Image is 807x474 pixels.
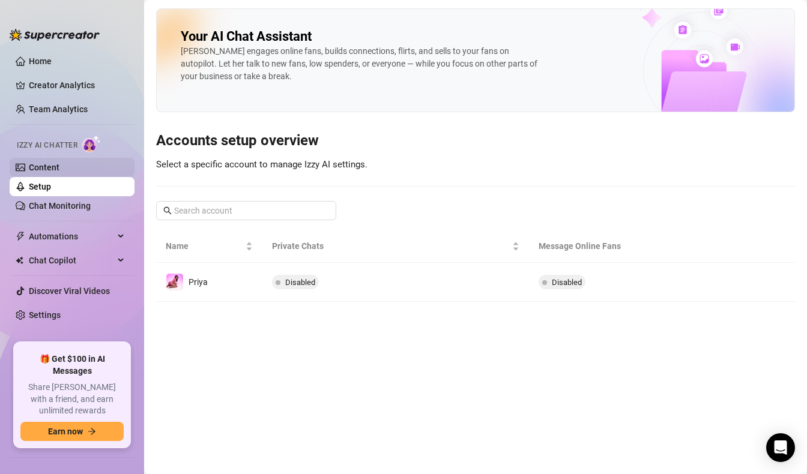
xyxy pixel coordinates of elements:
span: thunderbolt [16,232,25,241]
span: Earn now [48,427,83,436]
span: Priya [189,277,208,287]
img: Chat Copilot [16,256,23,265]
span: Izzy AI Chatter [17,140,77,151]
input: Search account [174,204,319,217]
a: Home [29,56,52,66]
h3: Accounts setup overview [156,131,795,151]
div: [PERSON_NAME] engages online fans, builds connections, flirts, and sells to your fans on autopilo... [181,45,541,83]
h2: Your AI Chat Assistant [181,28,312,45]
a: Settings [29,310,61,320]
span: Automations [29,227,114,246]
span: 🎁 Get $100 in AI Messages [20,353,124,377]
a: Team Analytics [29,104,88,114]
a: Creator Analytics [29,76,125,95]
span: Name [166,239,243,253]
a: Setup [29,182,51,191]
span: search [163,206,172,215]
button: Earn nowarrow-right [20,422,124,441]
span: Private Chats [272,239,509,253]
img: logo-BBDzfeDw.svg [10,29,100,41]
a: Discover Viral Videos [29,286,110,296]
img: AI Chatter [82,135,101,152]
span: Disabled [552,278,582,287]
th: Message Online Fans [529,230,707,263]
img: Priya [166,274,183,290]
span: arrow-right [88,427,96,436]
a: Content [29,163,59,172]
div: Open Intercom Messenger [766,433,795,462]
a: Chat Monitoring [29,201,91,211]
th: Name [156,230,262,263]
span: Select a specific account to manage Izzy AI settings. [156,159,367,170]
span: Disabled [285,278,315,287]
span: Share [PERSON_NAME] with a friend, and earn unlimited rewards [20,382,124,417]
th: Private Chats [262,230,528,263]
span: Chat Copilot [29,251,114,270]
